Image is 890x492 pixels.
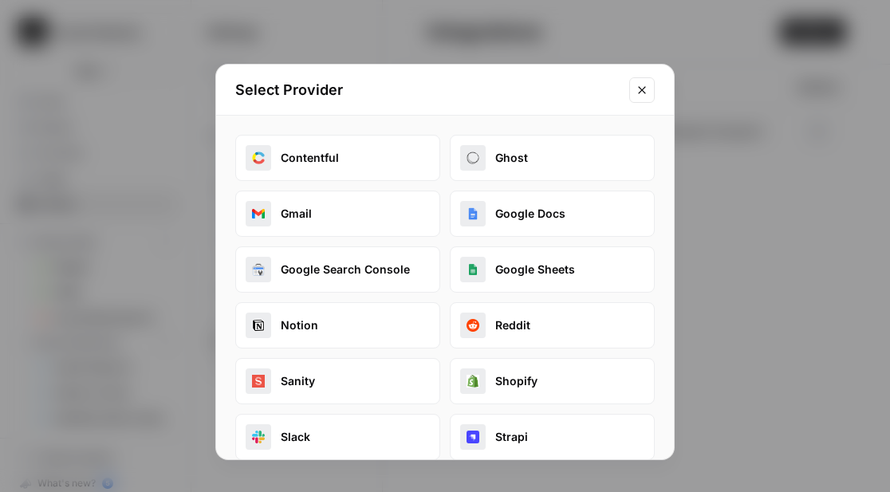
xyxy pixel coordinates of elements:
[450,414,655,460] button: strapiStrapi
[252,263,265,276] img: google_search_console
[252,431,265,443] img: slack
[450,135,655,181] button: ghostGhost
[235,302,440,348] button: notionNotion
[450,191,655,237] button: google_docsGoogle Docs
[450,302,655,348] button: redditReddit
[235,191,440,237] button: gmailGmail
[235,358,440,404] button: sanitySanity
[252,319,265,332] img: notion
[252,152,265,164] img: contentful
[252,207,265,220] img: gmail
[467,152,479,164] img: ghost
[235,79,620,101] h2: Select Provider
[235,414,440,460] button: slackSlack
[450,246,655,293] button: google_sheetsGoogle Sheets
[629,77,655,103] button: Close modal
[467,319,479,332] img: reddit
[467,207,479,220] img: google_docs
[467,375,479,388] img: shopify
[467,263,479,276] img: google_sheets
[450,358,655,404] button: shopifyShopify
[467,431,479,443] img: strapi
[235,135,440,181] button: contentfulContentful
[235,246,440,293] button: google_search_consoleGoogle Search Console
[252,375,265,388] img: sanity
